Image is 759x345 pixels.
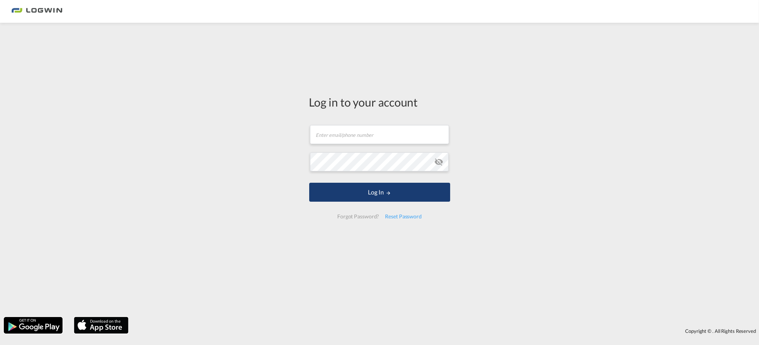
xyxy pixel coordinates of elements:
[3,316,63,334] img: google.png
[334,210,382,223] div: Forgot Password?
[434,157,443,166] md-icon: icon-eye-off
[309,94,450,110] div: Log in to your account
[310,125,449,144] input: Enter email/phone number
[132,325,759,337] div: Copyright © . All Rights Reserved
[73,316,129,334] img: apple.png
[309,183,450,202] button: LOGIN
[11,3,63,20] img: bc73a0e0d8c111efacd525e4c8ad7d32.png
[382,210,425,223] div: Reset Password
